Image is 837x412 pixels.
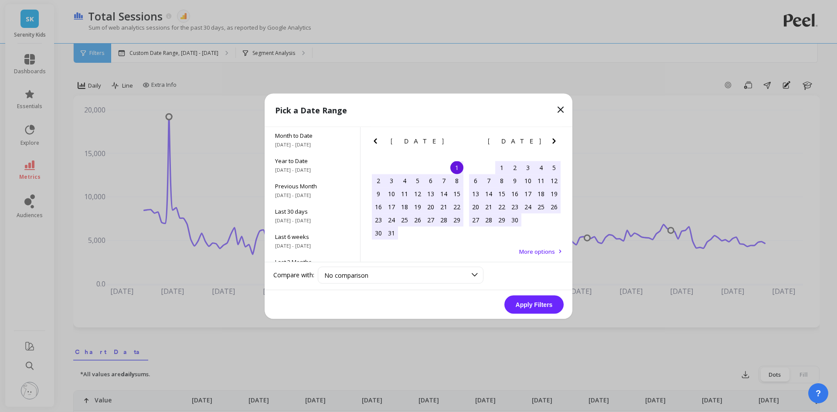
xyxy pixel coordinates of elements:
[424,200,437,213] div: Choose Thursday, March 20th, 2025
[437,187,450,200] div: Choose Friday, March 14th, 2025
[411,174,424,187] div: Choose Wednesday, March 5th, 2025
[508,200,521,213] div: Choose Wednesday, April 23rd, 2025
[275,242,350,249] span: [DATE] - [DATE]
[275,166,350,173] span: [DATE] - [DATE]
[385,226,398,239] div: Choose Monday, March 31st, 2025
[424,187,437,200] div: Choose Thursday, March 13th, 2025
[482,200,495,213] div: Choose Monday, April 21st, 2025
[534,161,548,174] div: Choose Friday, April 4th, 2025
[482,213,495,226] div: Choose Monday, April 28th, 2025
[275,157,350,164] span: Year to Date
[508,174,521,187] div: Choose Wednesday, April 9th, 2025
[275,182,350,190] span: Previous Month
[372,226,385,239] div: Choose Sunday, March 30th, 2025
[372,213,385,226] div: Choose Sunday, March 23rd, 2025
[495,161,508,174] div: Choose Tuesday, April 1st, 2025
[469,174,482,187] div: Choose Sunday, April 6th, 2025
[411,187,424,200] div: Choose Wednesday, March 12th, 2025
[521,200,534,213] div: Choose Thursday, April 24th, 2025
[437,174,450,187] div: Choose Friday, March 7th, 2025
[548,187,561,200] div: Choose Saturday, April 19th, 2025
[372,174,385,187] div: Choose Sunday, March 2nd, 2025
[275,141,350,148] span: [DATE] - [DATE]
[398,200,411,213] div: Choose Tuesday, March 18th, 2025
[450,174,463,187] div: Choose Saturday, March 8th, 2025
[521,161,534,174] div: Choose Thursday, April 3rd, 2025
[424,213,437,226] div: Choose Thursday, March 27th, 2025
[469,161,561,226] div: month 2025-04
[495,174,508,187] div: Choose Tuesday, April 8th, 2025
[808,383,828,403] button: ?
[504,295,564,313] button: Apply Filters
[437,213,450,226] div: Choose Friday, March 28th, 2025
[385,174,398,187] div: Choose Monday, March 3rd, 2025
[816,387,821,399] span: ?
[482,174,495,187] div: Choose Monday, April 7th, 2025
[519,247,555,255] span: More options
[521,174,534,187] div: Choose Thursday, April 10th, 2025
[521,187,534,200] div: Choose Thursday, April 17th, 2025
[398,187,411,200] div: Choose Tuesday, March 11th, 2025
[450,161,463,174] div: Choose Saturday, March 1st, 2025
[398,213,411,226] div: Choose Tuesday, March 25th, 2025
[548,174,561,187] div: Choose Saturday, April 12th, 2025
[508,213,521,226] div: Choose Wednesday, April 30th, 2025
[398,174,411,187] div: Choose Tuesday, March 4th, 2025
[450,187,463,200] div: Choose Saturday, March 15th, 2025
[385,187,398,200] div: Choose Monday, March 10th, 2025
[495,213,508,226] div: Choose Tuesday, April 29th, 2025
[482,187,495,200] div: Choose Monday, April 14th, 2025
[411,200,424,213] div: Choose Wednesday, March 19th, 2025
[450,200,463,213] div: Choose Saturday, March 22nd, 2025
[534,200,548,213] div: Choose Friday, April 25th, 2025
[495,200,508,213] div: Choose Tuesday, April 22nd, 2025
[469,200,482,213] div: Choose Sunday, April 20th, 2025
[275,191,350,198] span: [DATE] - [DATE]
[273,271,314,279] label: Compare with:
[275,131,350,139] span: Month to Date
[370,136,384,150] button: Previous Month
[372,187,385,200] div: Choose Sunday, March 9th, 2025
[275,207,350,215] span: Last 30 days
[391,137,445,144] span: [DATE]
[488,137,542,144] span: [DATE]
[372,200,385,213] div: Choose Sunday, March 16th, 2025
[275,217,350,224] span: [DATE] - [DATE]
[495,187,508,200] div: Choose Tuesday, April 15th, 2025
[534,187,548,200] div: Choose Friday, April 18th, 2025
[548,161,561,174] div: Choose Saturday, April 5th, 2025
[469,213,482,226] div: Choose Sunday, April 27th, 2025
[275,258,350,266] span: Last 3 Months
[385,200,398,213] div: Choose Monday, March 17th, 2025
[437,200,450,213] div: Choose Friday, March 21st, 2025
[411,213,424,226] div: Choose Wednesday, March 26th, 2025
[450,213,463,226] div: Choose Saturday, March 29th, 2025
[508,187,521,200] div: Choose Wednesday, April 16th, 2025
[385,213,398,226] div: Choose Monday, March 24th, 2025
[469,187,482,200] div: Choose Sunday, April 13th, 2025
[534,174,548,187] div: Choose Friday, April 11th, 2025
[275,232,350,240] span: Last 6 weeks
[452,136,466,150] button: Next Month
[467,136,481,150] button: Previous Month
[275,104,347,116] p: Pick a Date Range
[548,200,561,213] div: Choose Saturday, April 26th, 2025
[508,161,521,174] div: Choose Wednesday, April 2nd, 2025
[372,161,463,239] div: month 2025-03
[549,136,563,150] button: Next Month
[424,174,437,187] div: Choose Thursday, March 6th, 2025
[324,271,368,279] span: No comparison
